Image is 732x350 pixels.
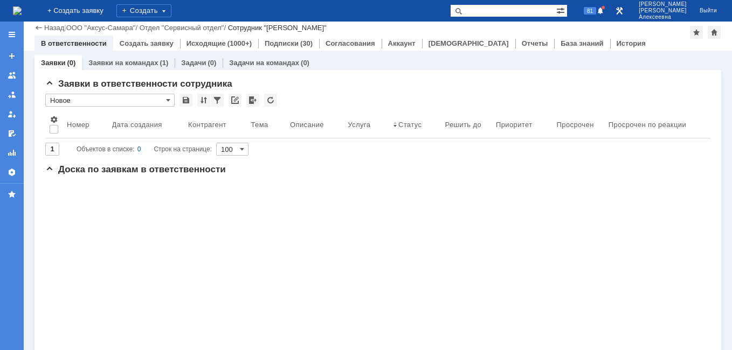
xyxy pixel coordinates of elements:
[264,94,277,107] div: Обновлять список
[496,121,533,129] div: Приоритет
[188,121,226,129] div: Контрагент
[13,6,22,15] img: logo
[3,106,20,123] a: Мои заявки
[228,24,327,32] div: Сотрудник "[PERSON_NAME]"
[120,39,174,47] a: Создать заявку
[211,94,224,107] div: Фильтрация...
[197,94,210,107] div: Сортировка...
[227,39,252,47] div: (1000+)
[3,67,20,84] a: Заявки на командах
[137,143,141,156] div: 0
[229,59,299,67] a: Задачи на командах
[140,24,228,32] div: /
[160,59,168,67] div: (1)
[108,111,184,138] th: Дата создания
[3,164,20,181] a: Настройки
[13,6,22,15] a: Перейти на домашнюю страницу
[617,39,646,47] a: История
[3,47,20,65] a: Создать заявку
[301,59,309,67] div: (0)
[639,1,687,8] span: [PERSON_NAME]
[613,4,626,17] a: Перейти в интерфейс администратора
[388,39,416,47] a: Аккаунт
[246,94,259,107] div: Экспорт списка
[77,143,212,156] i: Строк на странице:
[88,59,158,67] a: Заявки на командах
[229,94,241,107] div: Скопировать ссылку на список
[639,14,687,20] span: Алексеевна
[64,23,66,31] div: |
[398,121,422,129] div: Статус
[251,121,268,129] div: Тема
[265,39,299,47] a: Подписки
[181,59,206,67] a: Задачи
[112,121,162,129] div: Дата создания
[3,125,20,142] a: Мои согласования
[429,39,509,47] a: [DEMOGRAPHIC_DATA]
[639,8,687,14] span: [PERSON_NAME]
[556,5,567,15] span: Расширенный поиск
[63,111,108,138] th: Номер
[343,111,389,138] th: Услуга
[557,121,594,129] div: Просрочен
[708,26,721,39] div: Сделать домашней страницей
[41,59,65,67] a: Заявки
[66,24,140,32] div: /
[522,39,548,47] a: Отчеты
[184,111,247,138] th: Контрагент
[66,24,136,32] a: ООО "Аксус-Самара"
[179,94,192,107] div: Сохранить вид
[609,121,686,129] div: Просрочен по реакции
[561,39,603,47] a: База знаний
[77,145,134,153] span: Объектов в списке:
[389,111,441,138] th: Статус
[41,39,107,47] a: В ответственности
[348,121,370,129] div: Услуга
[445,121,481,129] div: Решить до
[67,121,89,129] div: Номер
[45,79,232,89] span: Заявки в ответственности сотрудника
[3,86,20,103] a: Заявки в моей ответственности
[45,164,226,174] span: Доска по заявкам в ответственности
[492,111,553,138] th: Приоритет
[300,39,313,47] div: (30)
[116,4,171,17] div: Создать
[44,24,64,32] a: Назад
[247,111,286,138] th: Тема
[326,39,375,47] a: Согласования
[140,24,224,32] a: Отдел "Сервисный отдел"
[584,7,596,15] span: 81
[187,39,226,47] a: Исходящие
[290,121,324,129] div: Описание
[690,26,703,39] div: Добавить в избранное
[50,115,58,124] span: Настройки
[3,144,20,162] a: Отчеты
[208,59,216,67] div: (0)
[67,59,75,67] div: (0)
